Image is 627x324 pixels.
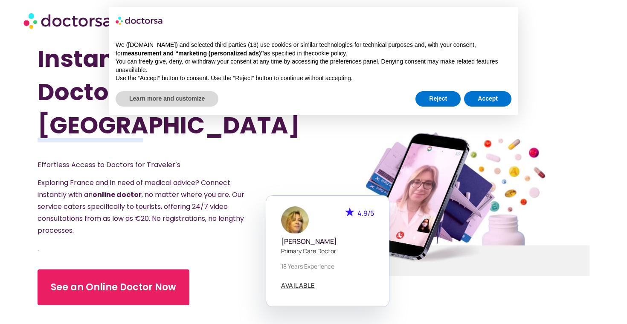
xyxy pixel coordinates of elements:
button: Reject [415,91,461,107]
span: 4.9/5 [357,208,374,218]
a: AVAILABLE [281,282,315,289]
h1: Instant Online Doctors in [GEOGRAPHIC_DATA] [38,42,272,142]
p: Use the “Accept” button to consent. Use the “Reject” button to continue without accepting. [116,74,511,83]
button: Learn more and customize [116,91,218,107]
p: 18 years experience [281,262,374,271]
a: See an Online Doctor Now [38,269,189,305]
h5: [PERSON_NAME] [281,237,374,246]
a: cookie policy [312,50,345,57]
p: Primary care doctor [281,246,374,255]
span: Effortless Access to Doctors for Traveler’s [38,160,180,170]
strong: online doctor [93,190,142,200]
span: Exploring France and in need of medical advice? Connect instantly with an , no matter where you a... [38,178,244,235]
span: See an Online Doctor Now [51,281,176,294]
img: logo [116,14,163,27]
button: Accept [464,91,511,107]
p: You can freely give, deny, or withdraw your consent at any time by accessing the preferences pane... [116,58,511,74]
p: We ([DOMAIN_NAME]) and selected third parties (13) use cookies or similar technologies for techni... [116,41,511,58]
p: . [38,243,252,255]
strong: measurement and “marketing (personalized ads)” [122,50,264,57]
